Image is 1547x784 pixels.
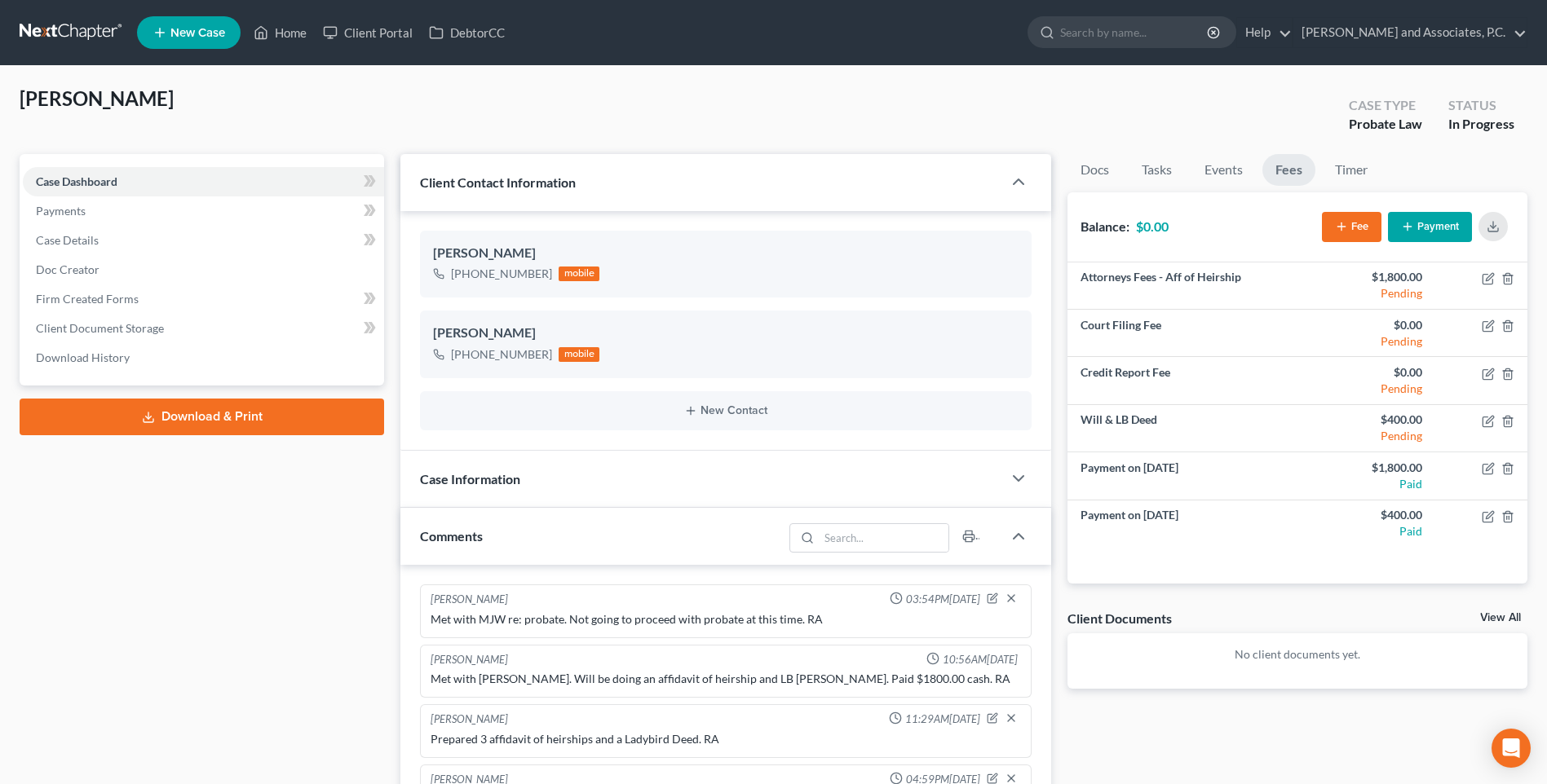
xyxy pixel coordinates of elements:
strong: Balance: [1081,218,1129,234]
input: Search by name... [1060,17,1209,47]
div: Case Type [1349,96,1422,115]
button: Payment [1388,212,1472,242]
a: Tasks [1129,154,1185,186]
td: Payment on [DATE] [1067,452,1297,500]
a: Client Portal [315,18,421,47]
a: Client Document Storage [23,314,384,343]
td: Attorneys Fees - Aff of Heirship [1067,262,1297,310]
td: Will & LB Deed [1067,404,1297,451]
span: Firm Created Forms [36,292,139,306]
td: Credit Report Fee [1067,357,1297,404]
a: Firm Created Forms [23,284,384,314]
div: Paid [1311,476,1422,492]
span: Case Details [36,233,99,247]
div: Pending [1311,333,1422,350]
a: Payments [23,196,384,226]
div: $0.00 [1311,317,1422,333]
button: New Contact [433,404,1019,417]
div: In Progress [1448,115,1514,134]
span: Doc Creator [36,262,99,276]
input: Search... [819,524,948,552]
div: Paid [1311,523,1422,540]
a: Download History [23,343,384,372]
a: DebtorCC [421,18,513,47]
a: Timer [1322,154,1381,186]
div: mobile [559,266,599,281]
a: View All [1480,612,1521,623]
div: [PERSON_NAME] [431,711,508,728]
a: Fees [1262,154,1315,186]
a: Case Dashboard [23,167,384,196]
span: 10:56AM[DATE] [943,652,1018,667]
div: Met with MJW re: probate. Not going to proceed with probate at this time. RA [431,611,1021,628]
div: mobile [559,347,599,362]
strong: $0.00 [1136,218,1169,234]
div: Probate Law [1349,115,1422,134]
div: Client Documents [1067,610,1172,627]
div: Met with [PERSON_NAME]. Will be doing an affidavit of heirship and LB [PERSON_NAME]. Paid $1800.0... [431,671,1021,687]
span: Client Contact Information [420,174,576,190]
div: [PERSON_NAME] [431,592,508,608]
div: Status [1448,96,1514,115]
a: Events [1191,154,1256,186]
div: $1,800.00 [1311,269,1422,285]
a: [PERSON_NAME] and Associates, P.C. [1293,18,1527,47]
span: Download History [36,350,130,364]
span: Comments [420,528,483,544]
span: 11:29AM[DATE] [905,711,980,727]
div: [PHONE_NUMBER] [451,346,552,363]
span: [PERSON_NAME] [20,86,174,110]
span: Case Dashboard [36,174,117,188]
div: Prepared 3 affidavit of heirships and a Ladybird Deed. RA [431,731,1021,747]
span: Client Document Storage [36,321,164,335]
a: Home [245,18,315,47]
a: Doc Creator [23,255,384,284]
div: [PERSON_NAME] [433,324,1019,343]
span: New Case [170,27,225,39]
a: Download & Print [20,399,384,435]
span: Payments [36,204,86,218]
div: Pending [1311,428,1422,444]
div: [PHONE_NUMBER] [451,266,552,282]
div: $400.00 [1311,507,1422,523]
div: [PERSON_NAME] [433,244,1019,263]
div: $400.00 [1311,412,1422,428]
div: Pending [1311,381,1422,397]
div: Pending [1311,285,1422,302]
button: Fee [1322,212,1381,242]
div: $1,800.00 [1311,460,1422,476]
td: Payment on [DATE] [1067,500,1297,547]
a: Help [1237,18,1292,47]
div: Open Intercom Messenger [1492,729,1531,768]
td: Court Filing Fee [1067,309,1297,356]
a: Case Details [23,226,384,255]
span: Case Information [420,471,520,487]
div: [PERSON_NAME] [431,652,508,667]
span: 03:54PM[DATE] [906,592,980,607]
a: Docs [1067,154,1122,186]
p: No client documents yet. [1081,646,1514,663]
div: $0.00 [1311,364,1422,381]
